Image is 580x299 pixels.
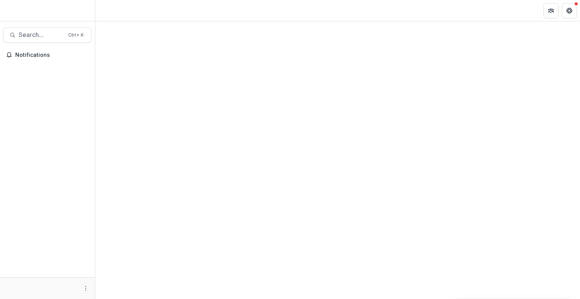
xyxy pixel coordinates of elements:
button: Partners [543,3,559,18]
button: Get Help [562,3,577,18]
div: Ctrl + K [67,31,85,39]
button: Search... [3,27,92,43]
nav: breadcrumb [98,5,131,16]
span: Notifications [15,52,89,58]
button: More [81,284,90,293]
span: Search... [19,31,64,39]
button: Notifications [3,49,92,61]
